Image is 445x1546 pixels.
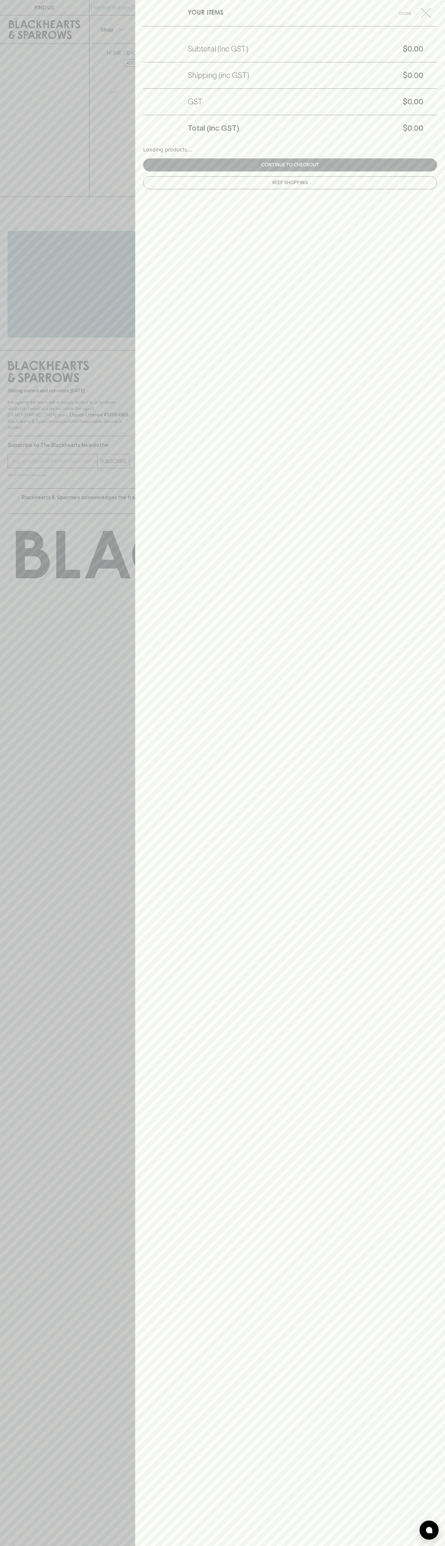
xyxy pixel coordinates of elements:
img: bubble-icon [426,1527,432,1533]
span: Close [392,10,418,17]
h5: $0.00 [249,70,423,80]
button: Keep Shopping [143,176,437,189]
h5: Shipping (inc GST) [188,70,249,80]
h5: Total (inc GST) [188,123,239,133]
div: Loading products... [143,146,437,154]
button: Close [392,8,436,18]
h5: GST [188,97,203,107]
h5: $0.00 [203,97,423,107]
h5: $0.00 [248,44,423,54]
h5: Subtotal (inc GST) [188,44,248,54]
h6: YOUR ITEMS [188,8,223,18]
h5: $0.00 [239,123,423,133]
